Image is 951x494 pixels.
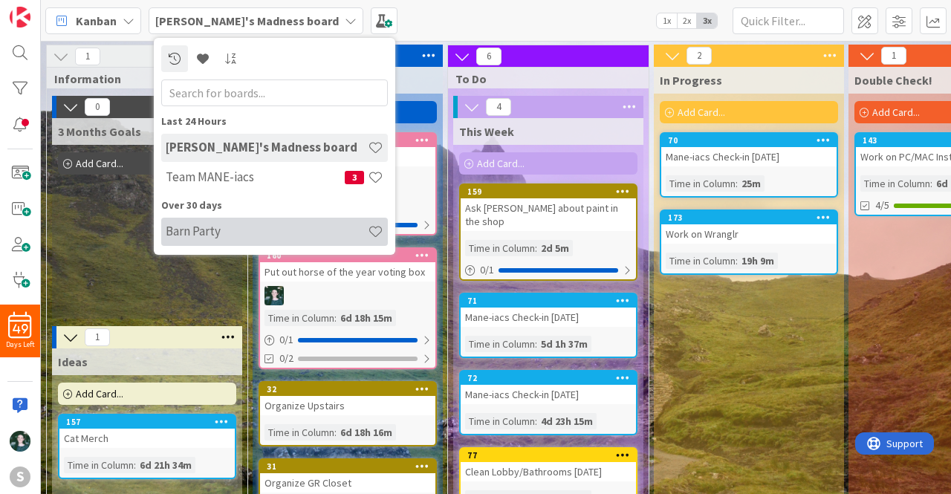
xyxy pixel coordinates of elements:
div: Organize GR Closet [260,473,435,493]
span: : [535,240,537,256]
span: 1x [657,13,677,28]
div: 71 [461,294,636,308]
span: Add Card... [872,105,920,119]
div: 173 [668,212,837,223]
div: Mane-iacs Check-in [DATE] [461,385,636,404]
div: 77 [461,449,636,462]
span: Add Card... [477,157,525,170]
span: 2x [677,13,697,28]
div: 6d 21h 34m [136,457,195,473]
h4: Barn Party [166,224,368,238]
div: 72 [467,373,636,383]
span: 2 [687,47,712,65]
span: 0 / 1 [480,262,494,278]
div: Time in Column [465,336,535,352]
div: Last 24 Hours [161,114,388,129]
div: 157 [66,417,235,427]
div: 31 [260,460,435,473]
img: KM [264,286,284,305]
div: Time in Column [64,457,134,473]
div: 5d 1h 37m [537,336,591,352]
div: Put out horse of the year voting box [260,262,435,282]
span: 0 / 1 [279,332,293,348]
div: 157Cat Merch [59,415,235,448]
span: Double Check! [854,73,932,88]
span: Add Card... [76,387,123,400]
div: 70 [661,134,837,147]
span: : [535,413,537,429]
h4: Team MANE-iacs [166,169,345,184]
div: Mane-iacs Check-in [DATE] [661,147,837,166]
h4: [PERSON_NAME]'s Madness board [166,140,368,155]
span: 0 [85,98,110,116]
div: 72 [461,371,636,385]
div: 71 [467,296,636,306]
div: 0/1 [260,331,435,349]
span: 49 [13,324,28,334]
span: : [930,175,932,192]
span: : [736,175,738,192]
div: 159 [461,185,636,198]
span: 4/5 [875,198,889,213]
div: 4d 23h 15m [537,413,597,429]
span: This Week [459,124,514,139]
span: 1 [881,47,906,65]
div: Work on Wranglr [661,224,837,244]
div: 6d 18h 16m [337,424,396,441]
div: Time in Column [666,175,736,192]
div: Time in Column [465,413,535,429]
div: 31 [267,461,435,472]
div: 159 [467,186,636,197]
div: Organize Upstairs [260,396,435,415]
div: 160 [267,250,435,261]
div: 70Mane-iacs Check-in [DATE] [661,134,837,166]
span: 3 [345,171,364,184]
span: 1 [85,328,110,346]
span: : [535,336,537,352]
div: 173 [661,211,837,224]
div: 25m [738,175,765,192]
div: Cat Merch [59,429,235,448]
span: Support [31,2,68,20]
div: 157 [59,415,235,429]
span: : [134,457,136,473]
img: KM [10,431,30,452]
div: Over 30 days [161,198,388,213]
div: 19h 9m [738,253,778,269]
div: 159Ask [PERSON_NAME] about paint in the shop [461,185,636,231]
div: 160 [260,249,435,262]
span: 3 Months Goals [58,124,141,139]
b: [PERSON_NAME]'s Madness board [155,13,339,28]
div: Time in Column [860,175,930,192]
div: 160Put out horse of the year voting box [260,249,435,282]
span: Add Card... [678,105,725,119]
div: 31Organize GR Closet [260,460,435,493]
div: 77 [467,450,636,461]
div: Time in Column [465,240,535,256]
div: 77Clean Lobby/Bathrooms [DATE] [461,449,636,481]
span: 1 [75,48,100,65]
div: Time in Column [666,253,736,269]
div: KM [260,286,435,305]
input: Quick Filter... [733,7,844,34]
div: S [10,467,30,487]
span: 4 [486,98,511,116]
div: 2d 5m [537,240,573,256]
div: Mane-iacs Check-in [DATE] [461,308,636,327]
span: Kanban [76,12,117,30]
span: To Do [455,71,630,86]
span: 6 [476,48,502,65]
div: 6d 18h 15m [337,310,396,326]
span: : [736,253,738,269]
span: : [334,424,337,441]
div: Time in Column [264,310,334,326]
div: 32Organize Upstairs [260,383,435,415]
div: 173Work on Wranglr [661,211,837,244]
div: 32 [267,384,435,394]
span: 0/2 [279,351,293,366]
input: Search for boards... [161,79,388,106]
div: 72Mane-iacs Check-in [DATE] [461,371,636,404]
div: 71Mane-iacs Check-in [DATE] [461,294,636,327]
span: Ideas [58,354,88,369]
span: Add Card... [76,157,123,170]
